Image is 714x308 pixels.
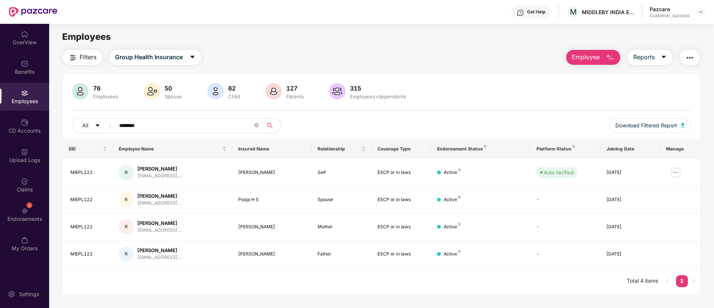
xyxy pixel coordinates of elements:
[530,241,600,268] td: -
[254,123,259,127] span: close-circle
[348,85,408,92] div: 315
[72,118,118,133] button: Allcaret-down
[137,165,182,172] div: [PERSON_NAME]
[544,169,574,176] div: Auto Verified
[458,250,461,253] img: svg+xml;base64,PHN2ZyB4bWxucz0iaHR0cDovL3d3dy53My5vcmcvMjAwMC9zdmciIHdpZHRoPSI4IiBoZWlnaHQ9IjgiIH...
[92,85,120,92] div: 76
[665,279,669,283] span: left
[606,169,654,176] div: [DATE]
[207,83,224,99] img: svg+xml;base64,PHN2ZyB4bWxucz0iaHR0cDovL3d3dy53My5vcmcvMjAwMC9zdmciIHhtbG5zOnhsaW5rPSJodHRwOi8vd3...
[9,7,57,17] img: New Pazcare Logo
[254,122,259,129] span: close-circle
[144,83,160,99] img: svg+xml;base64,PHN2ZyB4bWxucz0iaHR0cDovL3d3dy53My5vcmcvMjAwMC9zdmciIHhtbG5zOnhsaW5rPSJodHRwOi8vd3...
[692,279,696,283] span: right
[688,275,700,287] li: Next Page
[119,219,134,234] div: R
[444,223,461,231] div: Active
[377,196,425,203] div: ESCP or in laws
[70,169,107,176] div: MIEPL122
[137,193,182,200] div: [PERSON_NAME]
[137,227,182,234] div: [EMAIL_ADDRESS]....
[698,9,704,15] img: svg+xml;base64,PHN2ZyBpZD0iRHJvcGRvd24tMzJ4MzIiIHhtbG5zPSJodHRwOi8vd3d3LnczLm9yZy8yMDAwL3N2ZyIgd2...
[92,93,120,99] div: Employees
[262,123,277,128] span: search
[377,251,425,258] div: ESCP or in laws
[318,251,365,258] div: Father
[582,9,634,16] div: MIDDLEBY INDIA ENGINEERING PRIVATE LIMITED
[21,60,28,67] img: svg+xml;base64,PHN2ZyBpZD0iQmVuZWZpdHMiIHhtbG5zPSJodHRwOi8vd3d3LnczLm9yZy8yMDAwL3N2ZyIgd2lkdGg9Ij...
[681,123,685,127] img: svg+xml;base64,PHN2ZyB4bWxucz0iaHR0cDovL3d3dy53My5vcmcvMjAwMC9zdmciIHhtbG5zOnhsaW5rPSJodHRwOi8vd3...
[606,251,654,258] div: [DATE]
[650,6,689,13] div: Pazcare
[265,83,282,99] img: svg+xml;base64,PHN2ZyB4bWxucz0iaHR0cDovL3d3dy53My5vcmcvMjAwMC9zdmciIHhtbG5zOnhsaW5rPSJodHRwOi8vd3...
[109,50,201,65] button: Group Health Insurancecaret-down
[137,254,182,261] div: [EMAIL_ADDRESS]....
[21,119,28,126] img: svg+xml;base64,PHN2ZyBpZD0iQ0RfQWNjb3VudHMiIGRhdGEtbmFtZT0iQ0QgQWNjb3VudHMiIHhtbG5zPSJodHRwOi8vd3...
[68,53,77,62] img: svg+xml;base64,PHN2ZyB4bWxucz0iaHR0cDovL3d3dy53My5vcmcvMjAwMC9zdmciIHdpZHRoPSIyNCIgaGVpZ2h0PSIyNC...
[661,54,667,61] span: caret-down
[329,83,345,99] img: svg+xml;base64,PHN2ZyB4bWxucz0iaHR0cDovL3d3dy53My5vcmcvMjAwMC9zdmciIHhtbG5zOnhsaW5rPSJodHRwOi8vd3...
[676,275,688,287] li: 1
[238,251,306,258] div: [PERSON_NAME]
[238,169,306,176] div: [PERSON_NAME]
[609,118,691,133] button: Download Filtered Report
[661,275,673,287] li: Previous Page
[458,168,461,171] img: svg+xml;base64,PHN2ZyB4bWxucz0iaHR0cDovL3d3dy53My5vcmcvMjAwMC9zdmciIHdpZHRoPSI4IiBoZWlnaHQ9IjgiIH...
[137,220,182,227] div: [PERSON_NAME]
[21,178,28,185] img: svg+xml;base64,PHN2ZyBpZD0iQ2xhaW0iIHhtbG5zPSJodHRwOi8vd3d3LnczLm9yZy8yMDAwL3N2ZyIgd2lkdGg9IjIwIi...
[238,196,306,203] div: Pooja H S
[227,93,242,99] div: Child
[21,31,28,38] img: svg+xml;base64,PHN2ZyBpZD0iSG9tZSIgeG1sbnM9Imh0dHA6Ly93d3cudzMub3JnLzIwMDAvc3ZnIiB3aWR0aD0iMjAiIG...
[458,196,461,199] img: svg+xml;base64,PHN2ZyB4bWxucz0iaHR0cDovL3d3dy53My5vcmcvMjAwMC9zdmciIHdpZHRoPSI4IiBoZWlnaHQ9IjgiIH...
[688,275,700,287] button: right
[670,166,682,178] img: manageButton
[69,146,101,152] span: EID
[70,251,107,258] div: MIEPL122
[348,93,408,99] div: Employees+dependents
[119,192,134,207] div: R
[572,53,600,62] span: Employee
[26,202,32,208] div: 2
[21,89,28,97] img: svg+xml;base64,PHN2ZyBpZD0iRW1wbG95ZWVzIiB4bWxucz0iaHR0cDovL3d3dy53My5vcmcvMjAwMC9zdmciIHdpZHRoPS...
[262,118,281,133] button: search
[530,213,600,241] td: -
[377,169,425,176] div: ESCP or in laws
[318,196,365,203] div: Spouse
[17,290,41,298] div: Settings
[517,9,524,16] img: svg+xml;base64,PHN2ZyBpZD0iSGVscC0zMngzMiIgeG1sbnM9Imh0dHA6Ly93d3cudzMub3JnLzIwMDAvc3ZnIiB3aWR0aD...
[628,50,672,65] button: Reportscaret-down
[318,169,365,176] div: Self
[377,223,425,231] div: ESCP or in laws
[163,85,184,92] div: 50
[115,53,183,62] span: Group Health Insurance
[21,207,28,215] img: svg+xml;base64,PHN2ZyBpZD0iRW5kb3JzZW1lbnRzIiB4bWxucz0iaHR0cDovL3d3dy53My5vcmcvMjAwMC9zdmciIHdpZH...
[318,223,365,231] div: Mother
[437,146,525,152] div: Endorsement Status
[80,53,96,62] span: Filters
[372,139,431,159] th: Coverage Type
[318,146,360,152] span: Relationship
[137,172,182,180] div: [EMAIL_ADDRESS]....
[615,121,677,130] span: Download Filtered Report
[676,275,688,286] a: 1
[536,146,594,152] div: Platform Status
[227,85,242,92] div: 62
[63,139,113,159] th: EID
[570,7,577,16] span: M
[113,139,232,159] th: Employee Name
[238,223,306,231] div: [PERSON_NAME]
[95,123,100,129] span: caret-down
[660,139,700,159] th: Manage
[285,93,305,99] div: Parents
[627,275,658,287] li: Total 4 items
[21,236,28,244] img: svg+xml;base64,PHN2ZyBpZD0iTXlfT3JkZXJzIiBkYXRhLW5hbWU9Ik15IE9yZGVycyIgeG1sbnM9Imh0dHA6Ly93d3cudz...
[661,275,673,287] button: left
[70,223,107,231] div: MIEPL122
[163,93,184,99] div: Spouse
[685,53,694,62] img: svg+xml;base64,PHN2ZyB4bWxucz0iaHR0cDovL3d3dy53My5vcmcvMjAwMC9zdmciIHdpZHRoPSIyNCIgaGVpZ2h0PSIyNC...
[458,223,461,226] img: svg+xml;base64,PHN2ZyB4bWxucz0iaHR0cDovL3d3dy53My5vcmcvMjAwMC9zdmciIHdpZHRoPSI4IiBoZWlnaHQ9IjgiIH...
[21,148,28,156] img: svg+xml;base64,PHN2ZyBpZD0iVXBsb2FkX0xvZ3MiIGRhdGEtbmFtZT0iVXBsb2FkIExvZ3MiIHhtbG5zPSJodHRwOi8vd3...
[444,196,461,203] div: Active
[285,85,305,92] div: 127
[633,53,655,62] span: Reports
